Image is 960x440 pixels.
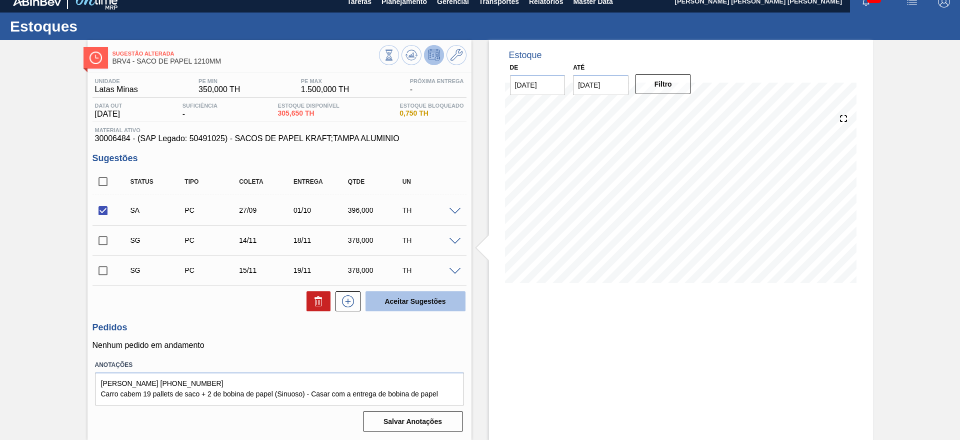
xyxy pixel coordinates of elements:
span: PE MIN [198,78,240,84]
span: PE MAX [301,78,349,84]
div: TH [400,236,460,244]
span: Data out [95,103,122,109]
div: Pedido de Compra [182,236,242,244]
button: Visão Geral dos Estoques [379,45,399,65]
div: 378,000 [345,236,406,244]
label: Anotações [95,358,464,372]
button: Filtro [635,74,691,94]
span: Material ativo [95,127,464,133]
div: Sugestão Criada [128,236,188,244]
div: - [407,78,466,94]
span: 1.500,000 TH [301,85,349,94]
span: 350,000 TH [198,85,240,94]
div: TH [400,266,460,274]
div: 27/09/2025 [236,206,297,214]
div: TH [400,206,460,214]
span: Estoque Bloqueado [399,103,463,109]
div: 01/10/2025 [291,206,351,214]
div: UN [400,178,460,185]
div: 396,000 [345,206,406,214]
div: 18/11/2025 [291,236,351,244]
textarea: [PERSON_NAME] [PHONE_NUMBER] Carro cabem 19 pallets de saco + 2 de bobina de papel (Sinuoso) - Ca... [95,372,464,405]
span: 305,650 TH [278,110,339,117]
span: Unidade [95,78,138,84]
label: De [510,64,518,71]
div: Excluir Sugestões [301,291,330,311]
div: Tipo [182,178,242,185]
div: Pedido de Compra [182,266,242,274]
div: 15/11/2025 [236,266,297,274]
button: Atualizar Gráfico [401,45,421,65]
div: - [180,103,220,119]
div: Aceitar Sugestões [360,290,466,312]
h3: Pedidos [92,322,466,333]
h3: Sugestões [92,153,466,164]
div: 14/11/2025 [236,236,297,244]
div: Sugestão Criada [128,266,188,274]
img: Ícone [89,52,102,64]
div: Estoque [509,50,542,61]
div: Coleta [236,178,297,185]
div: Pedido de Compra [182,206,242,214]
div: 19/11/2025 [291,266,351,274]
span: BRV4 - SACO DE PAPEL 1210MM [112,58,379,65]
span: 30006484 - (SAP Legado: 50491025) - SACOS DE PAPEL KRAFT;TAMPA ALUMINIO [95,134,464,143]
div: Entrega [291,178,351,185]
p: Nenhum pedido em andamento [92,341,466,350]
span: Suficiência [182,103,217,109]
button: Salvar Anotações [363,411,463,431]
div: Sugestão Alterada [128,206,188,214]
div: 378,000 [345,266,406,274]
input: dd/mm/yyyy [510,75,565,95]
span: 0,750 TH [399,110,463,117]
input: dd/mm/yyyy [573,75,628,95]
button: Ir ao Master Data / Geral [446,45,466,65]
button: Desprogramar Estoque [424,45,444,65]
span: Próxima Entrega [410,78,464,84]
div: Status [128,178,188,185]
span: Latas Minas [95,85,138,94]
span: [DATE] [95,110,122,119]
label: Até [573,64,584,71]
h1: Estoques [10,21,187,32]
button: Aceitar Sugestões [365,291,465,311]
div: Nova sugestão [330,291,360,311]
div: Qtde [345,178,406,185]
span: Estoque Disponível [278,103,339,109]
span: Sugestão Alterada [112,51,379,57]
